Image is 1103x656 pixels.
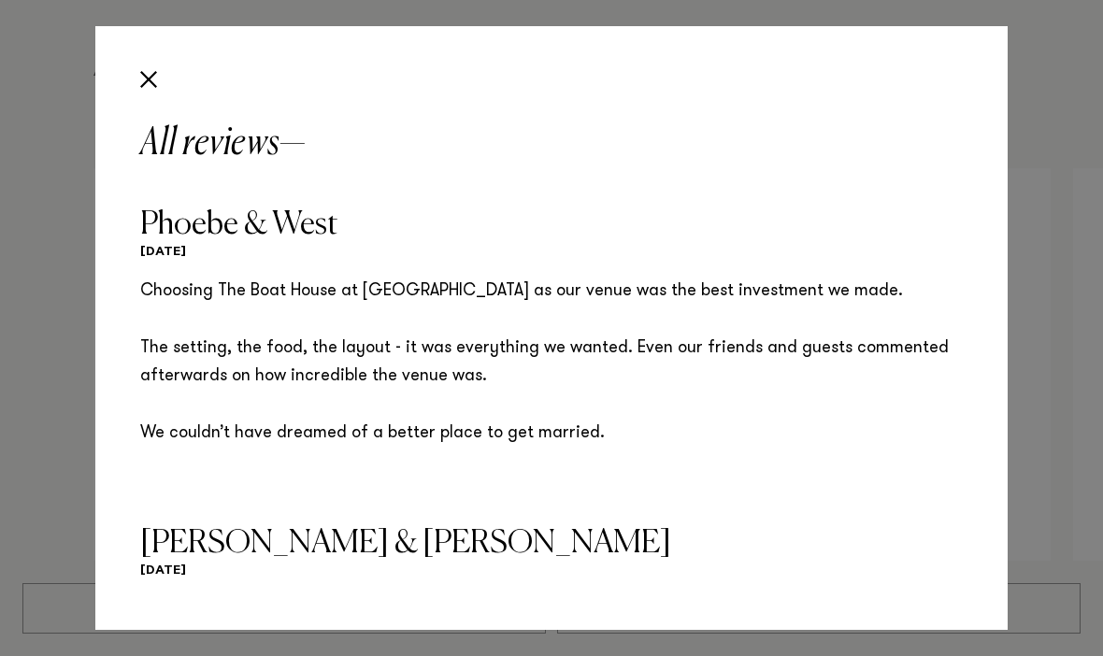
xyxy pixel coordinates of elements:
[140,125,963,163] h2: All reviews
[140,209,963,241] h3: Phoebe & West
[133,64,165,95] button: Close
[140,528,963,560] h3: [PERSON_NAME] & [PERSON_NAME]
[140,278,963,448] p: Choosing The Boat House at [GEOGRAPHIC_DATA] as our venue was the best investment we made. The se...
[140,245,963,263] h6: [DATE]
[140,563,963,581] h6: [DATE]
